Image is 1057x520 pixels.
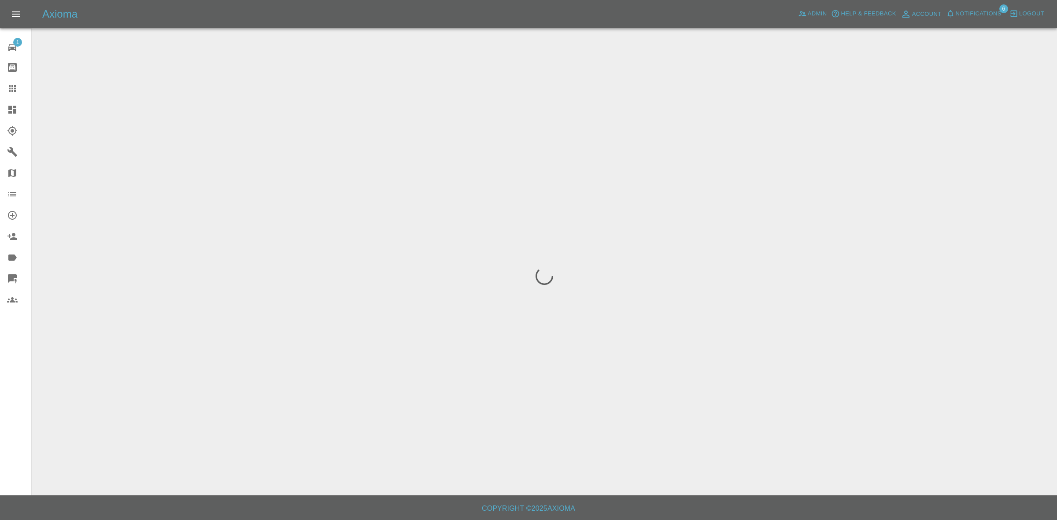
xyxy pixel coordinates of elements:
[841,9,896,19] span: Help & Feedback
[956,9,1002,19] span: Notifications
[1007,7,1046,21] button: Logout
[7,502,1050,515] h6: Copyright © 2025 Axioma
[1019,9,1044,19] span: Logout
[13,38,22,47] span: 1
[999,4,1008,13] span: 6
[898,7,944,21] a: Account
[944,7,1004,21] button: Notifications
[5,4,26,25] button: Open drawer
[912,9,942,19] span: Account
[808,9,827,19] span: Admin
[796,7,829,21] a: Admin
[42,7,78,21] h5: Axioma
[829,7,898,21] button: Help & Feedback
